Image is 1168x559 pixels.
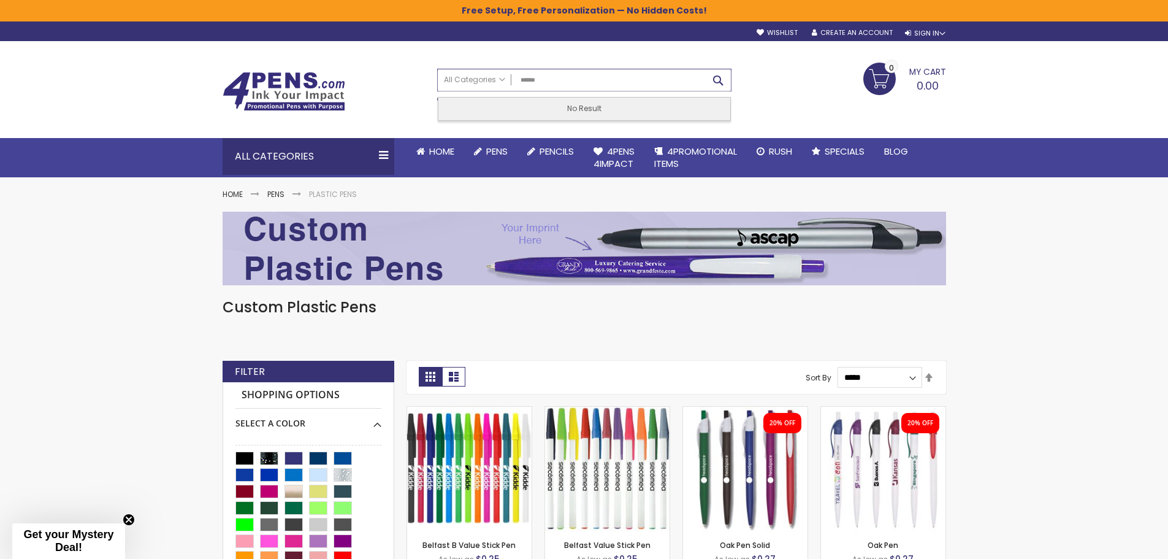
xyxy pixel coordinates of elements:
div: All Categories [223,138,394,175]
span: 4PROMOTIONAL ITEMS [654,145,737,170]
a: Blog [874,138,918,165]
button: Close teaser [123,514,135,526]
div: 20% OFF [769,419,795,428]
img: Plastic Pens [223,212,946,285]
a: Home [407,138,464,165]
div: Get your Mystery Deal!Close teaser [12,523,125,559]
span: Pencils [540,145,574,158]
a: Pens [464,138,517,165]
div: Free shipping on pen orders over $199 [628,91,731,116]
a: Oak Pen [868,540,898,550]
img: Oak Pen [821,407,945,531]
a: Belfast B Value Stick Pen [407,406,532,417]
span: Rush [769,145,792,158]
div: Select A Color [235,409,381,430]
a: 4Pens4impact [584,138,644,178]
strong: Plastic Pens [309,189,357,199]
a: Home [223,189,243,199]
a: 0.00 0 [863,63,946,93]
img: Belfast B Value Stick Pen [407,407,532,531]
span: Blog [884,145,908,158]
a: Belfast Value Stick Pen [545,406,670,417]
h1: Custom Plastic Pens [223,298,946,317]
a: Oak Pen [821,406,945,417]
img: 4Pens Custom Pens and Promotional Products [223,72,345,111]
strong: Shopping Options [235,382,381,409]
span: 0 [889,62,894,74]
a: Pencils [517,138,584,165]
span: Home [429,145,454,158]
a: All Categories [438,69,511,90]
div: Sign In [905,29,945,38]
a: Wishlist [757,28,798,37]
a: Belfast Value Stick Pen [564,540,651,550]
a: Pens [267,189,284,199]
strong: Grid [419,367,442,387]
span: 0.00 [917,78,939,93]
a: 4PROMOTIONALITEMS [644,138,747,178]
a: Create an Account [812,28,893,37]
div: 20% OFF [907,419,933,428]
a: Rush [747,138,802,165]
label: Sort By [806,372,831,382]
span: No Result [567,103,601,114]
img: Belfast Value Stick Pen [545,407,670,531]
span: Specials [825,145,865,158]
span: 4Pens 4impact [594,145,635,170]
img: Oak Pen Solid [683,407,807,531]
span: Get your Mystery Deal! [23,528,113,553]
a: Specials [802,138,874,165]
span: Pens [486,145,508,158]
a: Oak Pen Solid [720,540,770,550]
a: Oak Pen Solid [683,406,807,417]
span: All Categories [444,75,505,85]
strong: Filter [235,365,265,379]
a: Belfast B Value Stick Pen [422,540,516,550]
